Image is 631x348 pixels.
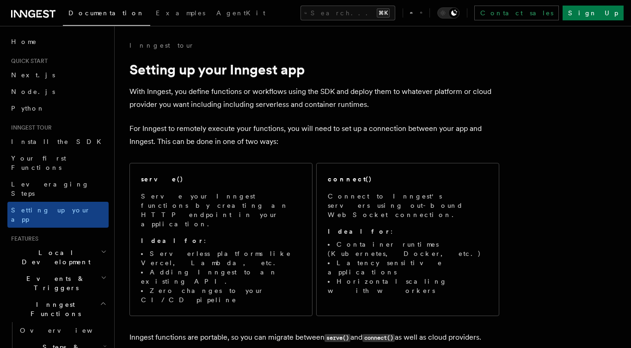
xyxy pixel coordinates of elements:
[129,122,499,148] p: For Inngest to remotely execute your functions, you will need to set up a connection between your...
[563,6,624,20] a: Sign Up
[7,57,48,65] span: Quick start
[7,33,109,50] a: Home
[7,124,52,131] span: Inngest tour
[316,163,499,316] a: connect()Connect to Inngest's servers using out-bound WebSocket connection.Ideal for:Container ru...
[11,138,107,145] span: Install the SDK
[141,192,301,229] p: Serve your Inngest functions by creating an HTTP endpoint in your application.
[328,174,372,184] h2: connect()
[141,236,301,245] p: :
[129,85,499,111] p: With Inngest, you define functions or workflows using the SDK and deploy them to whatever platfor...
[328,240,488,258] li: Container runtimes (Kubernetes, Docker, etc.)
[211,3,271,25] a: AgentKit
[7,244,109,270] button: Local Development
[300,6,395,20] button: Search...⌘K
[325,334,350,342] code: serve()
[328,277,488,295] li: Horizontal scaling with workers
[377,8,390,18] kbd: ⌘K
[150,3,211,25] a: Examples
[7,100,109,117] a: Python
[63,3,150,26] a: Documentation
[141,174,184,184] h2: serve()
[7,150,109,176] a: Your first Functions
[68,9,145,17] span: Documentation
[362,334,395,342] code: connect()
[7,83,109,100] a: Node.js
[129,163,312,316] a: serve()Serve your Inngest functions by creating an HTTP endpoint in your application.Ideal for:Se...
[11,105,45,112] span: Python
[7,270,109,296] button: Events & Triggers
[129,331,499,344] p: Inngest functions are portable, so you can migrate between and as well as cloud providers.
[11,155,66,171] span: Your first Functions
[16,322,109,339] a: Overview
[7,248,101,267] span: Local Development
[141,286,301,304] li: Zero changes to your CI/CD pipeline
[474,6,559,20] a: Contact sales
[7,67,109,83] a: Next.js
[7,133,109,150] a: Install the SDK
[11,180,89,197] span: Leveraging Steps
[7,202,109,228] a: Setting up your app
[7,235,38,242] span: Features
[11,71,55,79] span: Next.js
[7,274,101,292] span: Events & Triggers
[437,7,459,19] button: Toggle dark mode
[141,237,204,244] strong: Ideal for
[7,300,100,318] span: Inngest Functions
[156,9,205,17] span: Examples
[11,88,55,95] span: Node.js
[141,267,301,286] li: Adding Inngest to an existing API.
[11,206,91,223] span: Setting up your app
[20,327,115,334] span: Overview
[328,192,488,219] p: Connect to Inngest's servers using out-bound WebSocket connection.
[7,176,109,202] a: Leveraging Steps
[7,296,109,322] button: Inngest Functions
[328,228,391,235] strong: Ideal for
[141,249,301,267] li: Serverless platforms like Vercel, Lambda, etc.
[129,41,194,50] a: Inngest tour
[11,37,37,46] span: Home
[328,227,488,236] p: :
[216,9,265,17] span: AgentKit
[129,61,499,78] h1: Setting up your Inngest app
[328,258,488,277] li: Latency sensitive applications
